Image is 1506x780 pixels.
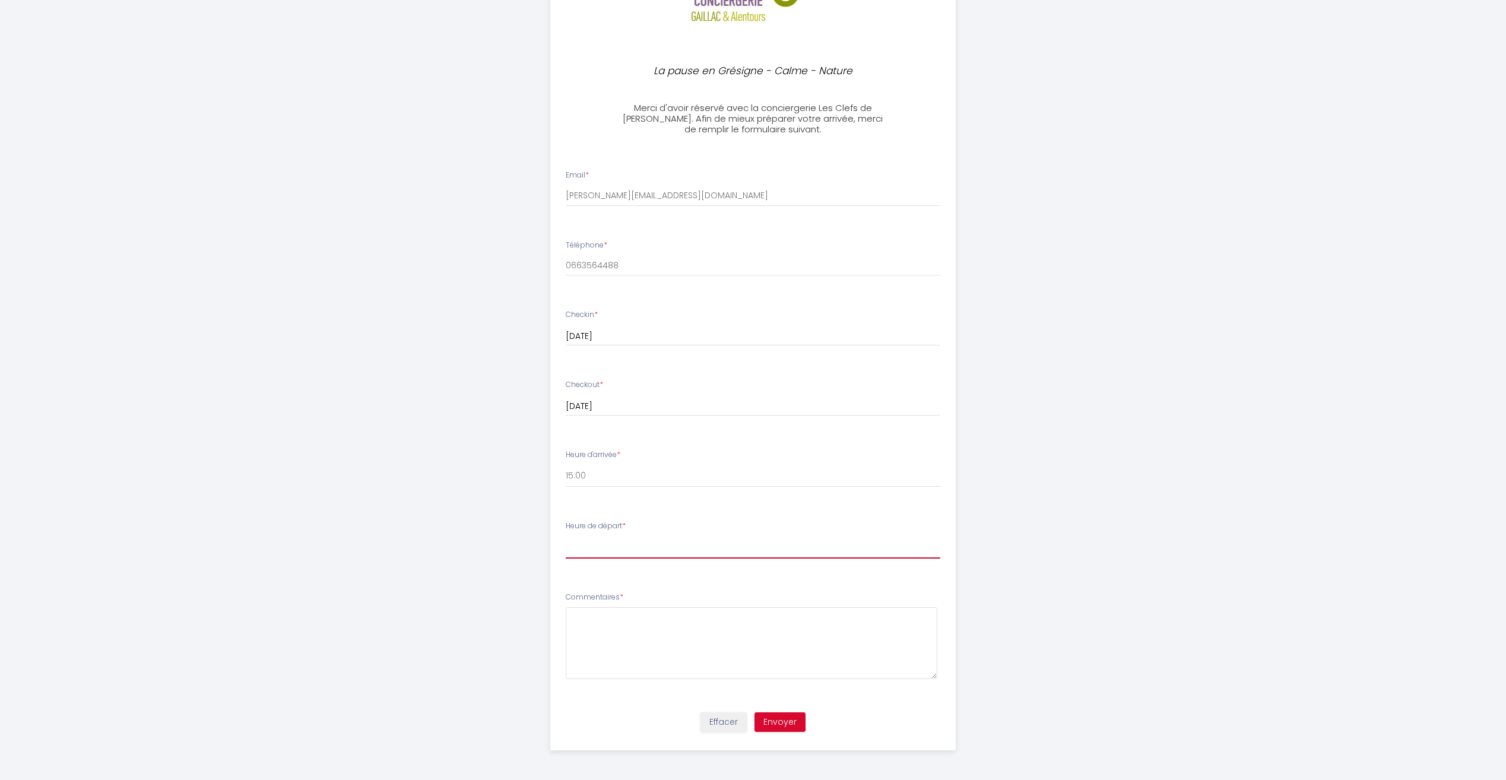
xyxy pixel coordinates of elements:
h3: Merci d'avoir réservé avec la conciergerie Les Clefs de [PERSON_NAME]. Afin de mieux préparer vot... [621,103,885,135]
label: Heure de départ [566,521,626,532]
label: Email [566,170,589,181]
button: Effacer [700,712,747,733]
label: Checkin [566,309,598,321]
p: La pause en Grésigne - Calme - Nature [626,63,880,79]
label: Heure d'arrivée [566,449,620,461]
label: Téléphone [566,240,607,251]
button: Envoyer [754,712,806,733]
label: Checkout [566,379,603,391]
label: Commentaires [566,592,623,603]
